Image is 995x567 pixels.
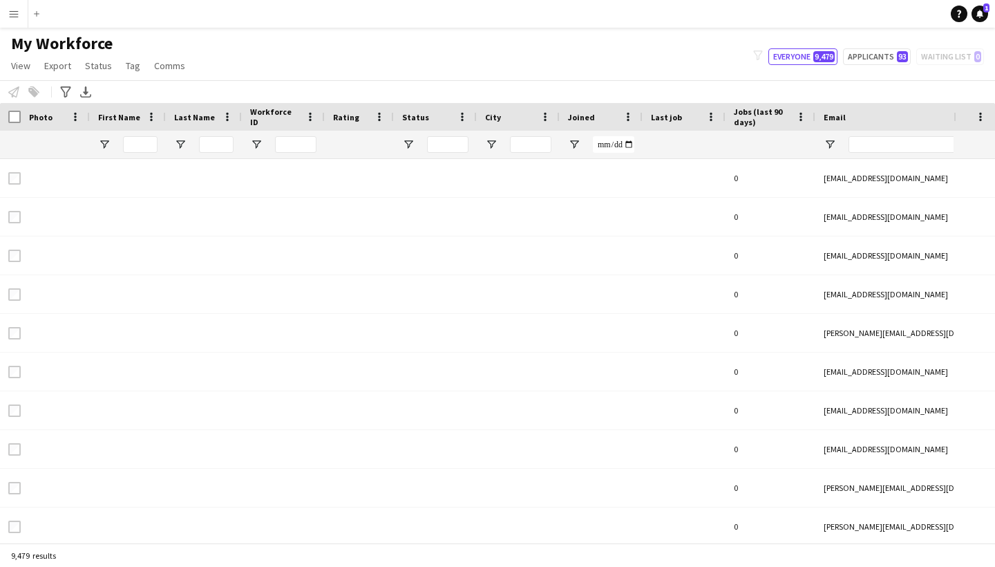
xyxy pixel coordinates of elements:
div: 0 [726,159,815,197]
span: 93 [897,51,908,62]
span: Comms [154,59,185,72]
a: Tag [120,57,146,75]
input: Row Selection is disabled for this row (unchecked) [8,482,21,494]
app-action-btn: Export XLSX [77,84,94,100]
span: Jobs (last 90 days) [734,106,790,127]
app-action-btn: Advanced filters [57,84,74,100]
div: 0 [726,275,815,313]
div: 0 [726,469,815,507]
span: Joined [568,112,595,122]
input: Row Selection is disabled for this row (unchecked) [8,250,21,262]
span: 1 [983,3,989,12]
button: Open Filter Menu [402,138,415,151]
button: Open Filter Menu [98,138,111,151]
div: 0 [726,314,815,352]
button: Applicants93 [843,48,911,65]
span: Photo [29,112,53,122]
button: Open Filter Menu [824,138,836,151]
a: Comms [149,57,191,75]
span: View [11,59,30,72]
input: First Name Filter Input [123,136,158,153]
button: Open Filter Menu [485,138,497,151]
input: Row Selection is disabled for this row (unchecked) [8,443,21,456]
input: Row Selection is disabled for this row (unchecked) [8,172,21,185]
input: Row Selection is disabled for this row (unchecked) [8,521,21,533]
span: Last Name [174,112,215,122]
div: 0 [726,430,815,468]
span: Status [402,112,429,122]
span: Email [824,112,846,122]
input: Status Filter Input [427,136,468,153]
input: Last Name Filter Input [199,136,234,153]
a: View [6,57,36,75]
div: 0 [726,508,815,546]
input: Row Selection is disabled for this row (unchecked) [8,366,21,378]
a: Export [39,57,77,75]
input: Joined Filter Input [593,136,634,153]
span: City [485,112,501,122]
span: First Name [98,112,140,122]
button: Open Filter Menu [250,138,263,151]
input: Row Selection is disabled for this row (unchecked) [8,288,21,301]
input: Row Selection is disabled for this row (unchecked) [8,405,21,417]
span: Workforce ID [250,106,300,127]
span: Status [85,59,112,72]
input: City Filter Input [510,136,551,153]
div: 0 [726,391,815,429]
span: Tag [126,59,140,72]
span: 9,479 [813,51,835,62]
div: 0 [726,353,815,391]
div: 0 [726,236,815,275]
button: Open Filter Menu [568,138,580,151]
div: 0 [726,198,815,236]
a: 1 [972,6,988,22]
button: Everyone9,479 [768,48,837,65]
input: Workforce ID Filter Input [275,136,316,153]
span: Export [44,59,71,72]
button: Open Filter Menu [174,138,187,151]
input: Row Selection is disabled for this row (unchecked) [8,211,21,223]
input: Row Selection is disabled for this row (unchecked) [8,327,21,340]
span: Rating [333,112,359,122]
span: Last job [651,112,682,122]
span: My Workforce [11,33,113,54]
a: Status [79,57,117,75]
